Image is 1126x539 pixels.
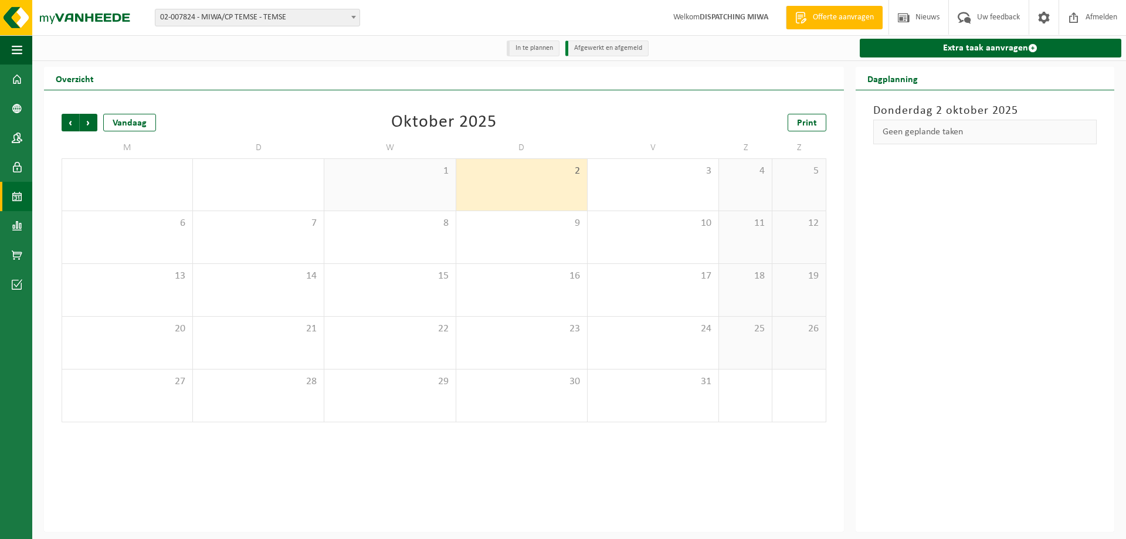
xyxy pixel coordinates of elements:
[725,165,766,178] span: 4
[778,270,819,283] span: 19
[507,40,559,56] li: In te plannen
[330,270,449,283] span: 15
[62,137,193,158] td: M
[725,217,766,230] span: 11
[199,323,318,335] span: 21
[103,114,156,131] div: Vandaag
[68,270,186,283] span: 13
[456,137,588,158] td: D
[593,375,713,388] span: 31
[330,323,449,335] span: 22
[778,323,819,335] span: 26
[565,40,649,56] li: Afgewerkt en afgemeld
[462,375,581,388] span: 30
[860,39,1121,57] a: Extra taak aanvragen
[593,270,713,283] span: 17
[588,137,719,158] td: V
[462,323,581,335] span: 23
[462,217,581,230] span: 9
[462,165,581,178] span: 2
[199,270,318,283] span: 14
[778,165,819,178] span: 5
[68,323,186,335] span: 20
[593,217,713,230] span: 10
[719,137,772,158] td: Z
[725,323,766,335] span: 25
[62,114,79,131] span: Vorige
[786,6,883,29] a: Offerte aanvragen
[772,137,826,158] td: Z
[788,114,826,131] a: Print
[44,67,106,90] h2: Overzicht
[324,137,456,158] td: W
[330,217,449,230] span: 8
[462,270,581,283] span: 16
[797,118,817,128] span: Print
[810,12,877,23] span: Offerte aanvragen
[725,270,766,283] span: 18
[330,375,449,388] span: 29
[778,217,819,230] span: 12
[80,114,97,131] span: Volgende
[873,120,1097,144] div: Geen geplande taken
[593,165,713,178] span: 3
[593,323,713,335] span: 24
[68,217,186,230] span: 6
[330,165,449,178] span: 1
[873,102,1097,120] h3: Donderdag 2 oktober 2025
[700,13,768,22] strong: DISPATCHING MIWA
[68,375,186,388] span: 27
[193,137,324,158] td: D
[199,375,318,388] span: 28
[155,9,359,26] span: 02-007824 - MIWA/CP TEMSE - TEMSE
[391,114,497,131] div: Oktober 2025
[199,217,318,230] span: 7
[856,67,930,90] h2: Dagplanning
